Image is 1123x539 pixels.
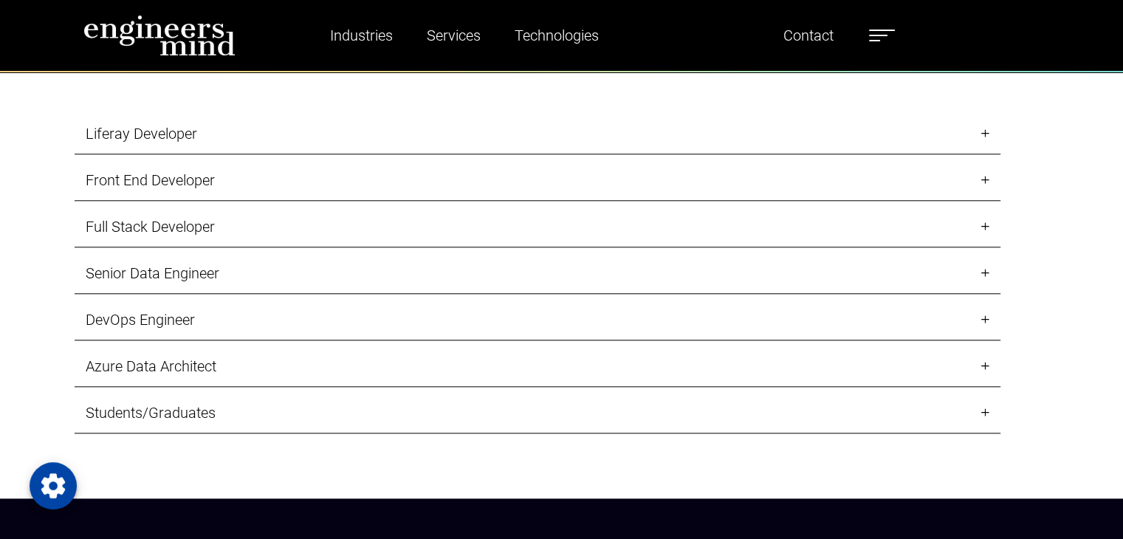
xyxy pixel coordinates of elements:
a: Technologies [509,18,605,52]
a: Full Stack Developer [75,207,1000,247]
a: Senior Data Engineer [75,253,1000,294]
a: Contact [777,18,839,52]
a: Services [421,18,487,52]
a: DevOps Engineer [75,300,1000,340]
a: Azure Data Architect [75,346,1000,387]
a: Front End Developer [75,160,1000,201]
a: Liferay Developer [75,114,1000,154]
a: Industries [324,18,399,52]
img: logo [83,15,236,56]
a: Students/Graduates [75,393,1000,433]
